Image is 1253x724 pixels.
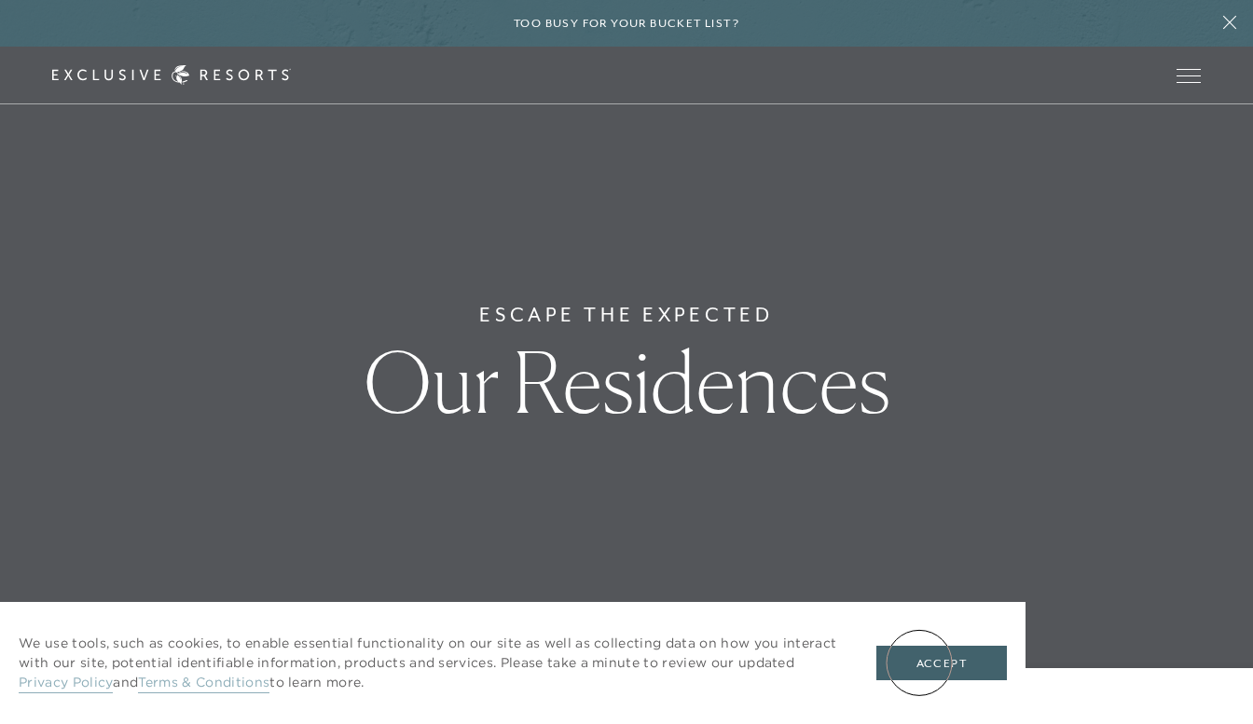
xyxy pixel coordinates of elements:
button: Open navigation [1177,69,1201,82]
h6: Too busy for your bucket list? [514,15,739,33]
p: We use tools, such as cookies, to enable essential functionality on our site as well as collectin... [19,634,839,692]
a: Terms & Conditions [138,674,269,693]
a: Privacy Policy [19,674,113,693]
button: Accept [876,646,1007,681]
h1: Our Residences [364,340,890,424]
h6: Escape The Expected [479,300,773,330]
